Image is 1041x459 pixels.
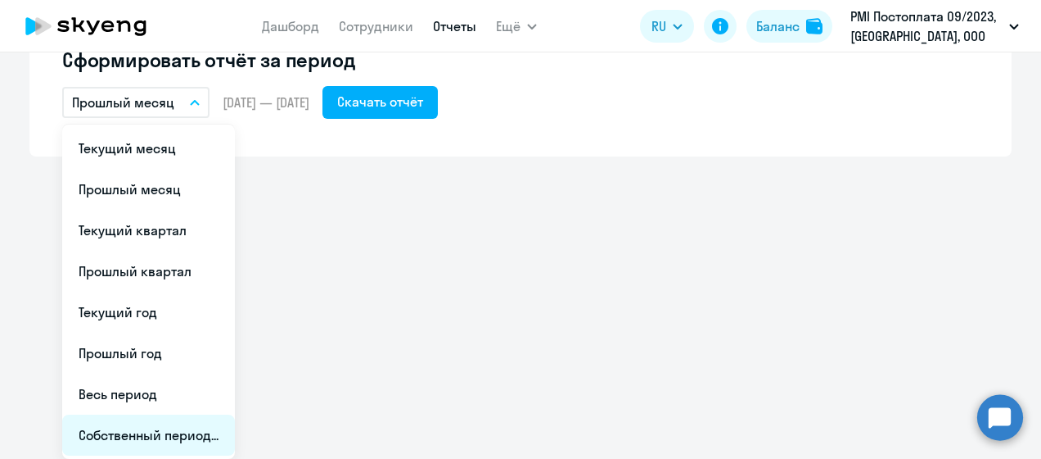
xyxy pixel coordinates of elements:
[842,7,1027,46] button: PMI Постоплата 09/2023, [GEOGRAPHIC_DATA], ООО
[62,125,235,459] ul: Ещё
[640,10,694,43] button: RU
[72,93,174,112] p: Прошлый месяц
[322,86,438,119] button: Скачать отчёт
[806,18,822,34] img: balance
[496,16,520,36] span: Ещё
[746,10,832,43] button: Балансbalance
[62,47,979,73] h5: Сформировать отчёт за период
[651,16,666,36] span: RU
[433,18,476,34] a: Отчеты
[262,18,319,34] a: Дашборд
[339,18,413,34] a: Сотрудники
[223,93,309,111] span: [DATE] — [DATE]
[850,7,1003,46] p: PMI Постоплата 09/2023, [GEOGRAPHIC_DATA], ООО
[756,16,800,36] div: Баланс
[337,92,423,111] div: Скачать отчёт
[496,10,537,43] button: Ещё
[62,87,210,118] button: Прошлый месяц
